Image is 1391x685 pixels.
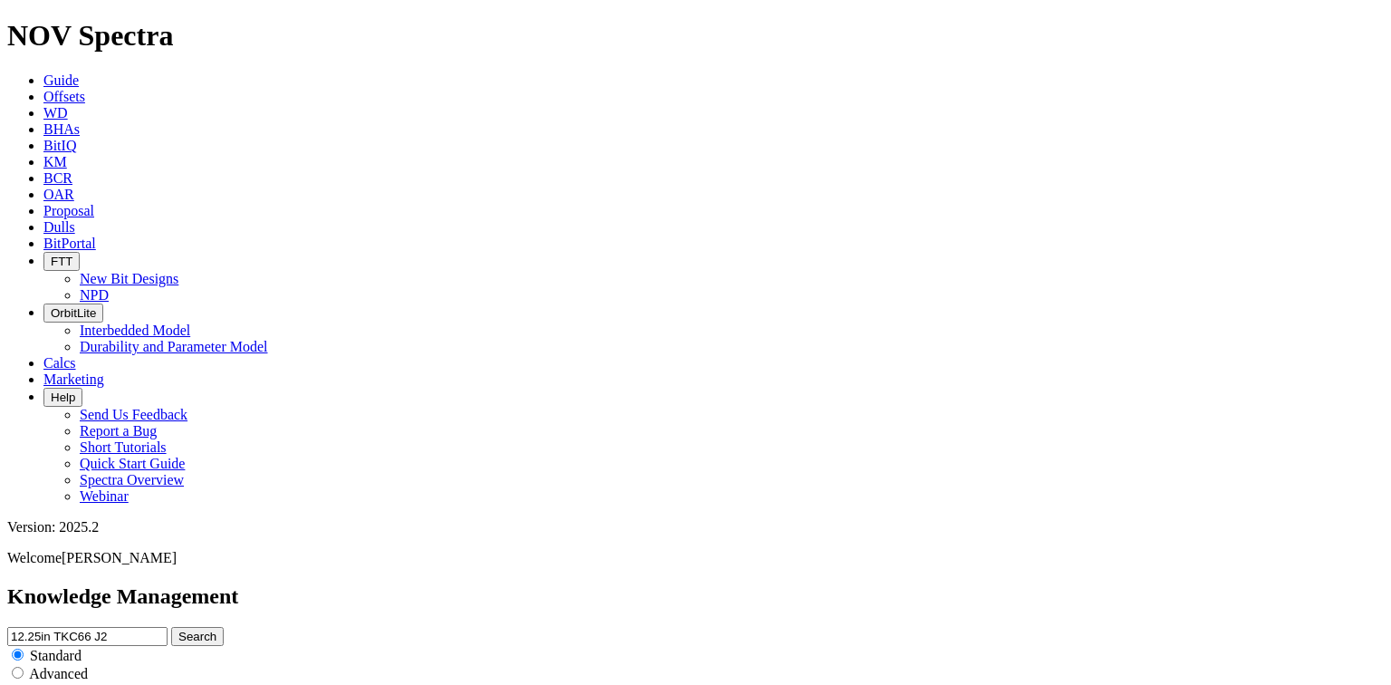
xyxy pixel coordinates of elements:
button: Search [171,627,224,646]
div: Version: 2025.2 [7,519,1384,535]
a: OAR [43,187,74,202]
h2: Knowledge Management [7,584,1384,609]
a: Marketing [43,371,104,387]
a: Report a Bug [80,423,157,439]
a: Guide [43,72,79,88]
input: e.g. Smoothsteer Record [7,627,168,646]
a: KM [43,154,67,169]
a: WD [43,105,68,121]
a: Short Tutorials [80,439,167,455]
a: Calcs [43,355,76,371]
a: Webinar [80,488,129,504]
span: Standard [30,648,82,663]
a: Send Us Feedback [80,407,187,422]
button: OrbitLite [43,304,103,323]
span: FTT [51,255,72,268]
button: Help [43,388,82,407]
h1: NOV Spectra [7,19,1384,53]
a: Offsets [43,89,85,104]
p: Welcome [7,550,1384,566]
span: Help [51,391,75,404]
a: Durability and Parameter Model [80,339,268,354]
a: NPD [80,287,109,303]
span: OrbitLite [51,306,96,320]
a: Dulls [43,219,75,235]
span: Advanced [29,666,88,681]
button: FTT [43,252,80,271]
a: Quick Start Guide [80,456,185,471]
a: BitPortal [43,236,96,251]
a: New Bit Designs [80,271,178,286]
a: BCR [43,170,72,186]
a: Spectra Overview [80,472,184,487]
a: Proposal [43,203,94,218]
span: [PERSON_NAME] [62,550,177,565]
a: BHAs [43,121,80,137]
a: BitIQ [43,138,76,153]
a: Interbedded Model [80,323,190,338]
